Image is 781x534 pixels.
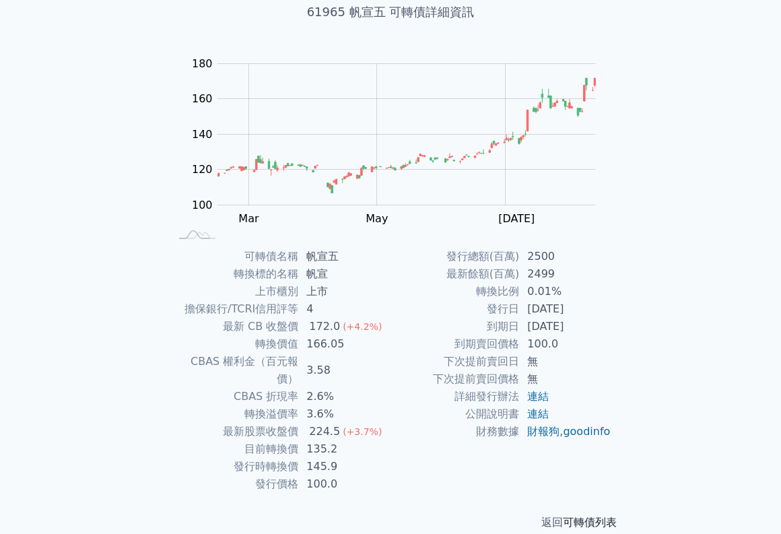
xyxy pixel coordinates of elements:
[343,321,382,332] span: (+4.2%)
[390,335,519,353] td: 到期賣回價格
[390,248,519,265] td: 發行總額(百萬)
[192,199,213,211] tspan: 100
[390,388,519,405] td: 詳細發行辦法
[298,440,390,458] td: 135.2
[390,318,519,335] td: 到期日
[170,475,298,493] td: 發行價格
[170,353,298,388] td: CBAS 權利金（百元報價）
[714,469,781,534] iframe: Chat Widget
[390,423,519,440] td: 財務數據
[390,300,519,318] td: 發行日
[192,92,213,105] tspan: 160
[366,212,388,225] tspan: May
[390,353,519,370] td: 下次提前賣回日
[170,248,298,265] td: 可轉債名稱
[306,318,343,335] div: 172.0
[184,57,615,225] g: Chart
[298,300,390,318] td: 4
[192,57,213,70] tspan: 180
[170,388,298,405] td: CBAS 折現率
[170,318,298,335] td: 最新 CB 收盤價
[498,212,535,225] tspan: [DATE]
[298,405,390,423] td: 3.6%
[298,388,390,405] td: 2.6%
[298,353,390,388] td: 3.58
[170,265,298,283] td: 轉換標的名稱
[390,265,519,283] td: 最新餘額(百萬)
[390,370,519,388] td: 下次提前賣回價格
[192,128,213,141] tspan: 140
[170,283,298,300] td: 上市櫃別
[298,265,390,283] td: 帆宣
[170,405,298,423] td: 轉換溢價率
[170,300,298,318] td: 擔保銀行/TCRI信用評等
[527,407,549,420] a: 連結
[306,423,343,440] div: 224.5
[563,516,617,529] a: 可轉債列表
[519,423,611,440] td: ,
[343,426,382,437] span: (+3.7%)
[298,335,390,353] td: 166.05
[154,514,627,531] p: 返回
[519,335,611,353] td: 100.0
[527,425,559,438] a: 財報狗
[238,212,259,225] tspan: Mar
[519,370,611,388] td: 無
[390,283,519,300] td: 轉換比例
[170,458,298,475] td: 發行時轉換價
[519,283,611,300] td: 0.01%
[217,78,595,193] g: Series
[298,458,390,475] td: 145.9
[170,440,298,458] td: 目前轉換價
[298,283,390,300] td: 上市
[192,163,213,176] tspan: 120
[298,248,390,265] td: 帆宣五
[170,423,298,440] td: 最新股票收盤價
[390,405,519,423] td: 公開說明書
[298,475,390,493] td: 100.0
[519,353,611,370] td: 無
[519,318,611,335] td: [DATE]
[563,425,610,438] a: goodinfo
[519,300,611,318] td: [DATE]
[527,390,549,403] a: 連結
[154,3,627,22] h1: 61965 帆宣五 可轉債詳細資訊
[519,248,611,265] td: 2500
[519,265,611,283] td: 2499
[170,335,298,353] td: 轉換價值
[714,469,781,534] div: 聊天小工具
